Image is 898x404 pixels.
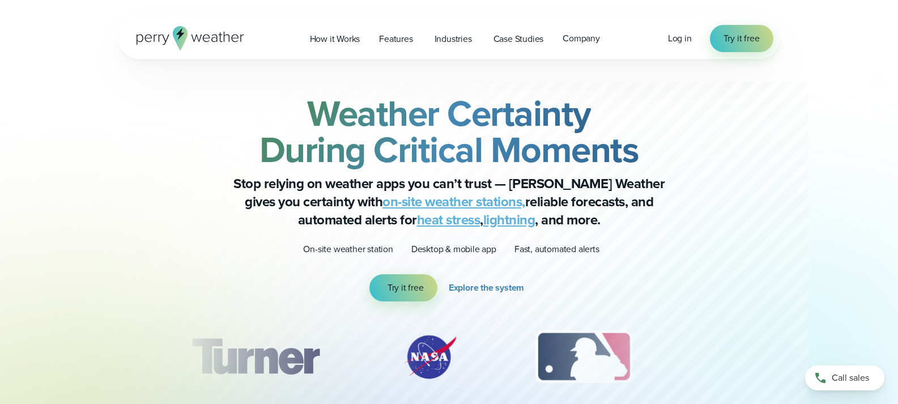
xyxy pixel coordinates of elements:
[668,32,692,45] a: Log in
[390,329,470,385] img: NASA.svg
[411,243,496,256] p: Desktop & mobile app
[175,329,335,385] img: Turner-Construction_1.svg
[300,27,370,50] a: How it Works
[710,25,773,52] a: Try it free
[382,192,525,212] a: on-site weather stations,
[483,210,535,230] a: lightning
[698,329,789,385] img: PGA.svg
[259,87,639,176] strong: Weather Certainty During Critical Moments
[484,27,554,50] a: Case Studies
[390,329,470,385] div: 2 of 12
[223,175,676,229] p: Stop relying on weather apps you can’t trust — [PERSON_NAME] Weather gives you certainty with rel...
[175,329,335,385] div: 1 of 12
[435,32,472,46] span: Industries
[175,329,723,391] div: slideshow
[524,329,644,385] div: 3 of 12
[379,32,412,46] span: Features
[369,274,437,301] a: Try it free
[524,329,644,385] img: MLB.svg
[417,210,480,230] a: heat stress
[449,281,524,295] span: Explore the system
[493,32,544,46] span: Case Studies
[388,281,424,295] span: Try it free
[805,365,884,390] a: Call sales
[563,32,600,45] span: Company
[723,32,760,45] span: Try it free
[303,243,393,256] p: On-site weather station
[698,329,789,385] div: 4 of 12
[514,243,599,256] p: Fast, automated alerts
[449,274,529,301] a: Explore the system
[310,32,360,46] span: How it Works
[832,371,869,385] span: Call sales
